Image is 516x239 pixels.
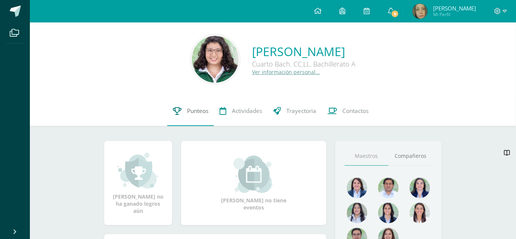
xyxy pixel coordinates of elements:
span: Trayectoria [286,107,316,115]
a: Ver información personal... [252,68,320,76]
img: achievement_small.png [118,152,158,189]
span: Mi Perfil [433,11,476,18]
img: 1e7bfa517bf798cc96a9d855bf172288.png [378,178,399,198]
div: Cuarto Bach. CC.LL. Bachillerato A [252,59,355,68]
div: [PERSON_NAME] no ha ganado logros aún [112,152,165,214]
img: 4477f7ca9110c21fc6bc39c35d56baaa.png [347,178,367,198]
a: Maestros [345,147,389,166]
a: Punteos [167,96,214,126]
span: 8 [391,10,399,18]
img: 1934cc27df4ca65fd091d7882280e9dd.png [347,203,367,223]
img: d4e0c534ae446c0d00535d3bb96704e9.png [378,203,399,223]
a: Trayectoria [268,96,322,126]
a: Contactos [322,96,374,126]
img: 468d0cd9ecfcbce804e3ccd48d13f1ad.png [410,178,430,198]
img: 111fb534e7d6b39287f018ad09ff0197.png [413,4,428,19]
div: [PERSON_NAME] no tiene eventos [216,156,291,211]
span: Actividades [232,107,262,115]
img: 744478a91f38be23dea286cdaec2d080.png [192,36,239,83]
span: [PERSON_NAME] [433,4,476,12]
a: Actividades [214,96,268,126]
a: Compañeros [389,147,433,166]
a: [PERSON_NAME] [252,43,355,59]
span: Punteos [187,107,208,115]
img: event_small.png [233,156,274,193]
img: 38d188cc98c34aa903096de2d1c9671e.png [410,203,430,223]
span: Contactos [342,107,369,115]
